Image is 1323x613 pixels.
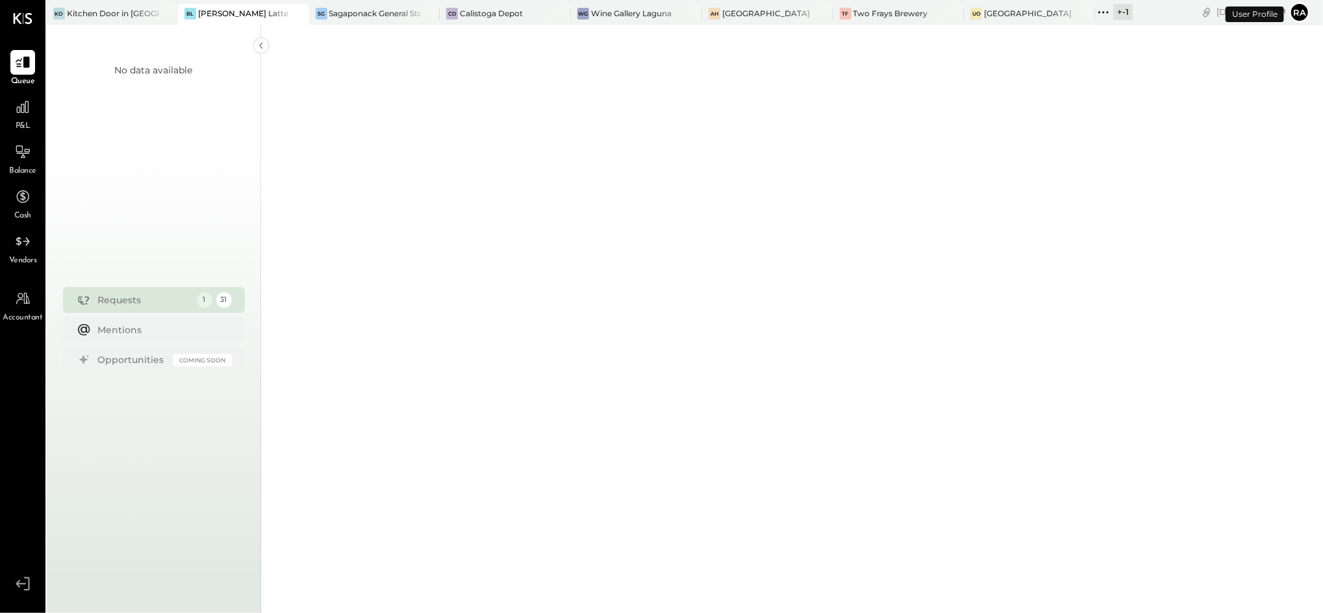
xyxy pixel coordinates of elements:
[970,8,982,19] div: Uo
[1,229,45,267] a: Vendors
[216,292,232,308] div: 31
[1,140,45,177] a: Balance
[1289,2,1310,23] button: Ra
[853,8,928,19] div: Two Frays Brewery
[184,8,196,19] div: BL
[98,353,167,366] div: Opportunities
[198,8,288,19] div: [PERSON_NAME] Latte
[98,323,225,336] div: Mentions
[840,8,851,19] div: TF
[1,184,45,222] a: Cash
[709,8,720,19] div: AH
[329,8,421,19] div: Sagaponack General Store
[9,255,37,267] span: Vendors
[173,354,232,366] div: Coming Soon
[11,76,35,88] span: Queue
[1113,4,1133,20] div: + -1
[1,50,45,88] a: Queue
[3,312,43,324] span: Accountant
[1,95,45,132] a: P&L
[1216,6,1286,18] div: [DATE]
[1200,5,1213,19] div: copy link
[115,64,193,77] div: No data available
[577,8,589,19] div: WG
[460,8,523,19] div: Calistoga Depot
[98,294,190,306] div: Requests
[197,292,212,308] div: 1
[1,286,45,324] a: Accountant
[591,8,672,19] div: Wine Gallery Laguna
[446,8,458,19] div: CD
[53,8,65,19] div: KD
[1226,6,1284,22] div: User Profile
[67,8,158,19] div: Kitchen Door in [GEOGRAPHIC_DATA]
[984,8,1072,19] div: [GEOGRAPHIC_DATA]
[9,166,36,177] span: Balance
[316,8,327,19] div: SG
[722,8,810,19] div: [GEOGRAPHIC_DATA]
[16,121,31,132] span: P&L
[14,210,31,222] span: Cash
